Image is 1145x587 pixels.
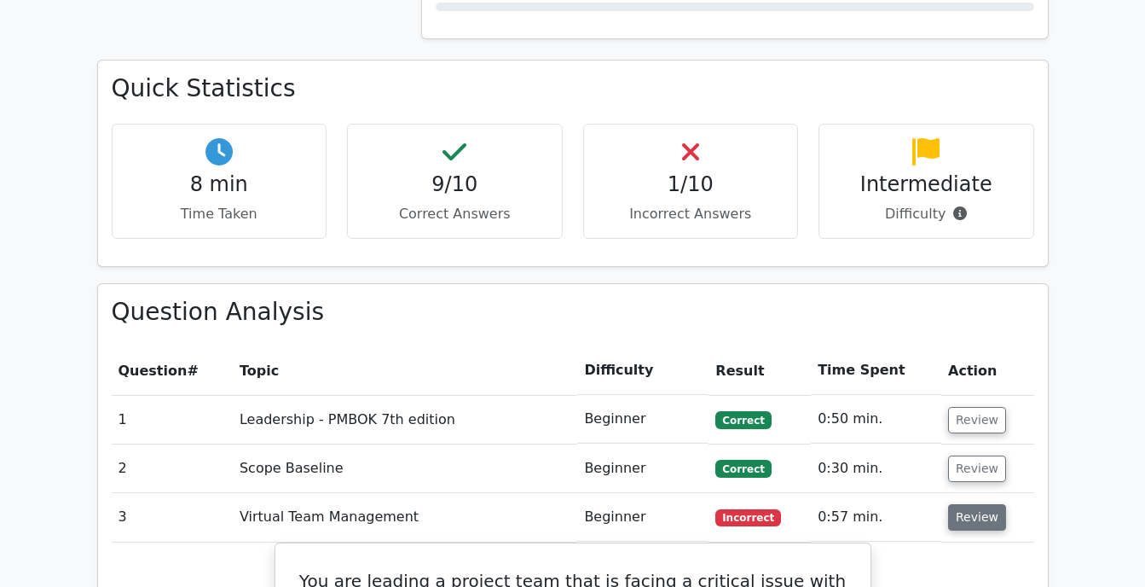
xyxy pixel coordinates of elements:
[119,363,188,379] span: Question
[233,493,577,542] td: Virtual Team Management
[708,346,811,395] th: Result
[112,493,233,542] td: 3
[715,411,771,428] span: Correct
[577,493,708,542] td: Beginner
[112,74,1034,103] h3: Quick Statistics
[112,445,233,493] td: 2
[112,298,1034,327] h3: Question Analysis
[577,445,708,493] td: Beginner
[577,346,708,395] th: Difficulty
[112,346,233,395] th: #
[811,493,941,542] td: 0:57 min.
[361,204,548,224] p: Correct Answers
[833,204,1020,224] p: Difficulty
[811,395,941,444] td: 0:50 min.
[948,407,1006,433] button: Review
[941,346,1033,395] th: Action
[811,346,941,395] th: Time Spent
[233,346,577,395] th: Topic
[126,204,313,224] p: Time Taken
[948,504,1006,531] button: Review
[233,445,577,493] td: Scope Baseline
[233,395,577,444] td: Leadership - PMBOK 7th edition
[598,172,784,197] h4: 1/10
[811,445,941,493] td: 0:30 min.
[577,395,708,444] td: Beginner
[715,509,781,526] span: Incorrect
[126,172,313,197] h4: 8 min
[112,395,233,444] td: 1
[715,460,771,477] span: Correct
[598,204,784,224] p: Incorrect Answers
[833,172,1020,197] h4: Intermediate
[948,456,1006,482] button: Review
[361,172,548,197] h4: 9/10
